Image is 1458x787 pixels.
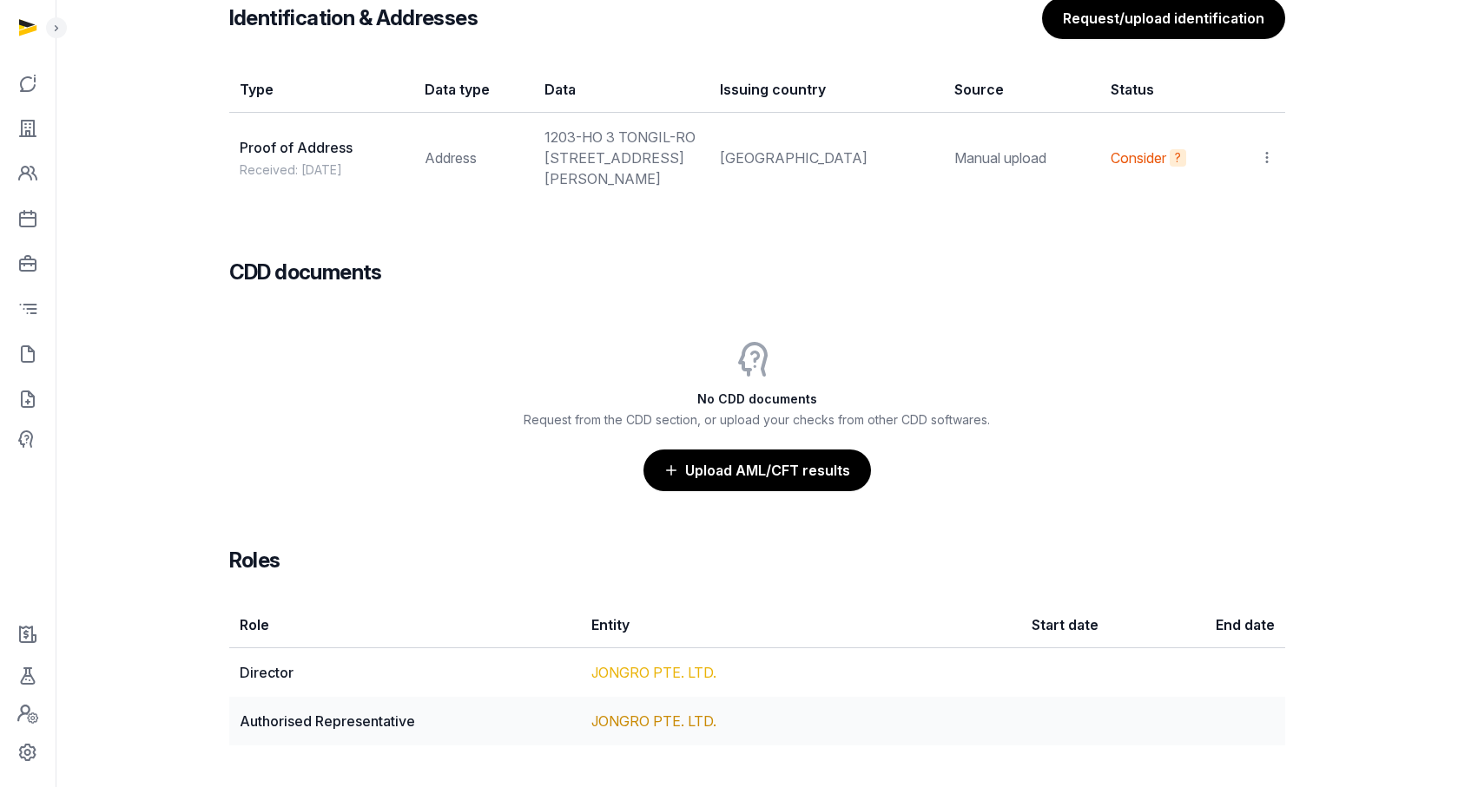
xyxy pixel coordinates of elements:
p: Request from the CDD section, or upload your checks from other CDD softwares. [229,411,1285,429]
td: Address [414,113,533,204]
th: Issuing country [709,67,943,113]
td: Manual upload [944,113,1100,204]
a: JONGRO PTE. LTD. [591,712,716,730]
span: Proof of Address [240,139,353,156]
a: JONGRO PTE. LTD. [591,664,716,681]
th: Role [229,602,581,648]
h3: CDD documents [229,259,382,286]
div: Received: [DATE] [240,161,405,179]
th: End date [1109,602,1285,648]
button: Upload AML/CFT results [643,449,871,491]
td: Director [229,648,581,698]
div: Consider [1111,148,1166,168]
th: Entity [581,602,933,648]
th: Start date [933,602,1109,648]
th: Data [534,67,710,113]
div: More info [1170,149,1186,167]
h3: Identification & Addresses [229,4,478,32]
td: Authorised Representative [229,697,581,745]
th: Source [944,67,1100,113]
th: Data type [414,67,533,113]
h3: Roles [229,547,280,574]
th: Type [229,67,415,113]
th: Status [1100,67,1234,113]
td: [GEOGRAPHIC_DATA] [709,113,943,204]
div: 1203-HO 3 TONGIL-RO [STREET_ADDRESS][PERSON_NAME] [544,127,700,189]
h3: No CDD documents [229,390,1285,408]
